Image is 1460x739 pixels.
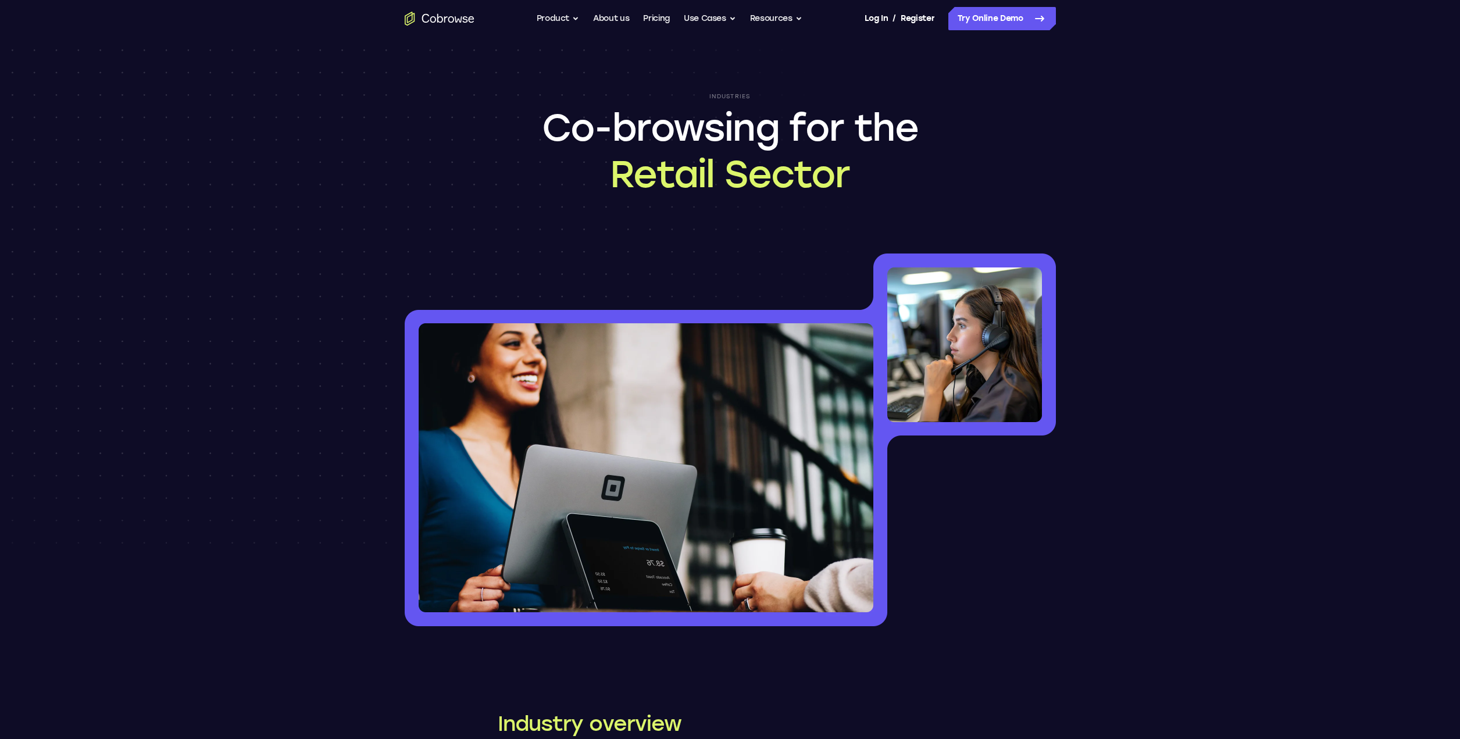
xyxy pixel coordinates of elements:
button: Use Cases [684,7,736,30]
span: / [893,12,896,26]
p: Industries [709,93,751,100]
a: Log In [865,7,888,30]
button: Product [537,7,580,30]
h2: Industry overview [498,710,963,738]
h1: Co-browsing for the [542,105,919,198]
a: Pricing [643,7,670,30]
a: Go to the home page [405,12,474,26]
a: About us [593,7,629,30]
img: Co-browsing for the Retail Sector [405,254,1056,626]
a: Register [901,7,934,30]
button: Resources [750,7,802,30]
a: Try Online Demo [948,7,1056,30]
span: Retail Sector [542,151,919,198]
